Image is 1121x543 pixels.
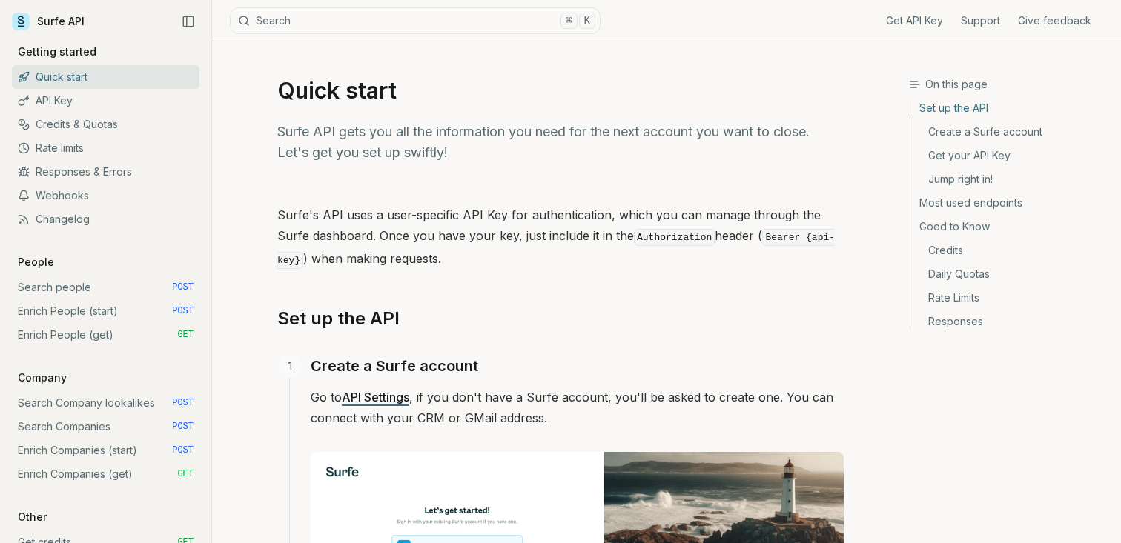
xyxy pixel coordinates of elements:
[277,121,844,163] p: Surfe API gets you all the information you need for the next account you want to close. Let's get...
[311,354,478,378] a: Create a Surfe account
[961,13,1000,28] a: Support
[910,167,1109,191] a: Jump right in!
[277,204,844,271] p: Surfe's API uses a user-specific API Key for authentication, which you can manage through the Sur...
[172,397,194,409] span: POST
[1018,13,1091,28] a: Give feedback
[12,370,73,385] p: Company
[634,229,715,246] code: Authorization
[342,390,409,404] a: API Settings
[910,262,1109,286] a: Daily Quotas
[560,13,577,29] kbd: ⌘
[12,207,199,231] a: Changelog
[172,444,194,456] span: POST
[12,184,199,207] a: Webhooks
[12,510,53,524] p: Other
[12,323,199,347] a: Enrich People (get) GET
[177,468,194,480] span: GET
[579,13,595,29] kbd: K
[230,7,601,34] button: Search⌘K
[12,113,199,136] a: Credits & Quotas
[311,387,844,428] p: Go to , if you don't have a Surfe account, you'll be asked to create one. You can connect with yo...
[172,421,194,433] span: POST
[910,144,1109,167] a: Get your API Key
[277,77,844,104] h1: Quick start
[277,307,400,330] a: Set up the API
[12,439,199,462] a: Enrich Companies (start) POST
[12,299,199,323] a: Enrich People (start) POST
[12,255,60,270] p: People
[12,65,199,89] a: Quick start
[910,239,1109,262] a: Credits
[910,101,1109,120] a: Set up the API
[12,160,199,184] a: Responses & Errors
[12,136,199,160] a: Rate limits
[12,276,199,299] a: Search people POST
[12,44,102,59] p: Getting started
[12,10,85,33] a: Surfe API
[910,191,1109,215] a: Most used endpoints
[910,120,1109,144] a: Create a Surfe account
[910,286,1109,310] a: Rate Limits
[886,13,943,28] a: Get API Key
[12,391,199,415] a: Search Company lookalikes POST
[12,415,199,439] a: Search Companies POST
[910,310,1109,329] a: Responses
[12,89,199,113] a: API Key
[177,10,199,33] button: Collapse Sidebar
[172,305,194,317] span: POST
[177,329,194,341] span: GET
[909,77,1109,92] h3: On this page
[172,282,194,293] span: POST
[12,462,199,486] a: Enrich Companies (get) GET
[910,215,1109,239] a: Good to Know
